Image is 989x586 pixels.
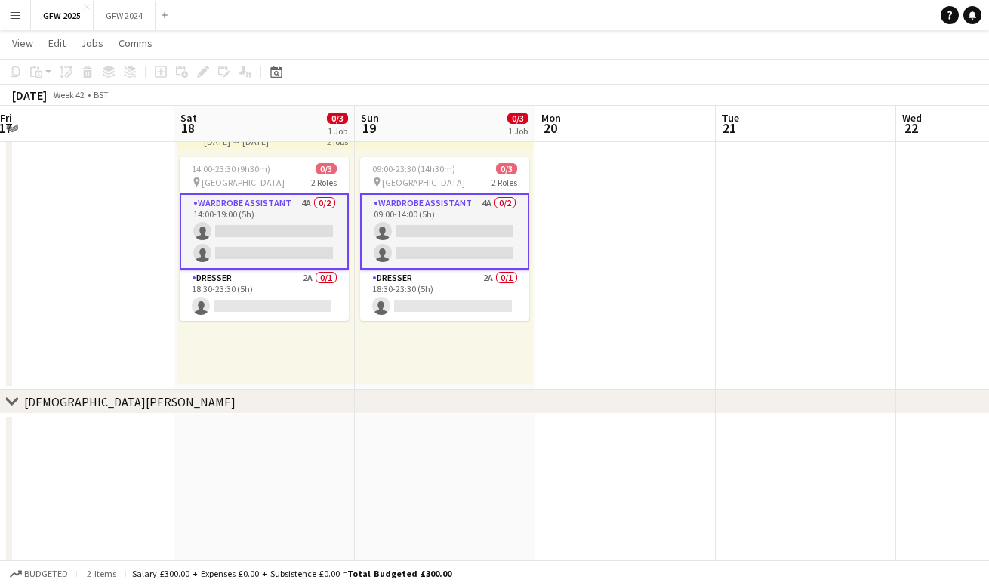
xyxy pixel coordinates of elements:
[119,36,153,50] span: Comms
[202,177,285,188] span: [GEOGRAPHIC_DATA]
[372,163,455,174] span: 09:00-23:30 (14h30m)
[180,111,197,125] span: Sat
[180,157,349,321] app-job-card: 14:00-23:30 (9h30m)0/3 [GEOGRAPHIC_DATA]2 RolesWardrobe Assistant4A0/214:00-19:00 (5h) Dresser2A0...
[316,163,337,174] span: 0/3
[180,270,349,321] app-card-role: Dresser2A0/118:30-23:30 (5h)
[491,177,517,188] span: 2 Roles
[722,111,739,125] span: Tue
[24,569,68,579] span: Budgeted
[180,193,349,270] app-card-role: Wardrobe Assistant4A0/214:00-19:00 (5h)
[81,36,103,50] span: Jobs
[902,111,922,125] span: Wed
[112,33,159,53] a: Comms
[539,119,561,137] span: 20
[132,568,451,579] div: Salary £300.00 + Expenses £0.00 + Subsistence £0.00 =
[347,568,451,579] span: Total Budgeted £300.00
[541,111,561,125] span: Mon
[719,119,739,137] span: 21
[75,33,109,53] a: Jobs
[311,177,337,188] span: 2 Roles
[42,33,72,53] a: Edit
[178,119,197,137] span: 18
[24,394,236,409] div: [DEMOGRAPHIC_DATA][PERSON_NAME]
[900,119,922,137] span: 22
[328,125,347,137] div: 1 Job
[361,111,379,125] span: Sun
[31,1,94,30] button: GFW 2025
[360,193,529,270] app-card-role: Wardrobe Assistant4A0/209:00-14:00 (5h)
[94,89,109,100] div: BST
[83,568,119,579] span: 2 items
[327,113,348,124] span: 0/3
[508,125,528,137] div: 1 Job
[50,89,88,100] span: Week 42
[507,113,528,124] span: 0/3
[360,270,529,321] app-card-role: Dresser2A0/118:30-23:30 (5h)
[8,566,70,582] button: Budgeted
[192,163,270,174] span: 14:00-23:30 (9h30m)
[359,119,379,137] span: 19
[6,33,39,53] a: View
[94,1,156,30] button: GFW 2024
[48,36,66,50] span: Edit
[12,88,47,103] div: [DATE]
[496,163,517,174] span: 0/3
[12,36,33,50] span: View
[382,177,465,188] span: [GEOGRAPHIC_DATA]
[360,157,529,321] app-job-card: 09:00-23:30 (14h30m)0/3 [GEOGRAPHIC_DATA]2 RolesWardrobe Assistant4A0/209:00-14:00 (5h) Dresser2A...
